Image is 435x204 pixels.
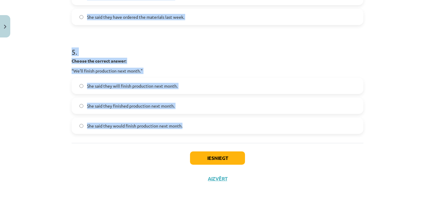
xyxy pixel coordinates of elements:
h1: 5 . [72,37,363,56]
input: She said they finished production next month. [79,104,83,108]
input: She said they have ordered the materials last week. [79,15,83,19]
p: “We'll finish production next month." [72,68,363,74]
strong: Choose the correct answer: [72,58,126,63]
input: She said they would finish production next month. [79,124,83,128]
button: Iesniegt [190,151,245,165]
span: She said they have ordered the materials last week. [87,14,184,20]
button: Aizvērt [206,176,229,182]
input: She said they will finish production next month. [79,84,83,88]
span: She said they will finish production next month. [87,83,178,89]
img: icon-close-lesson-0947bae3869378f0d4975bcd49f059093ad1ed9edebbc8119c70593378902aed.svg [4,25,6,29]
span: She said they finished production next month. [87,103,175,109]
span: She said they would finish production next month. [87,123,182,129]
